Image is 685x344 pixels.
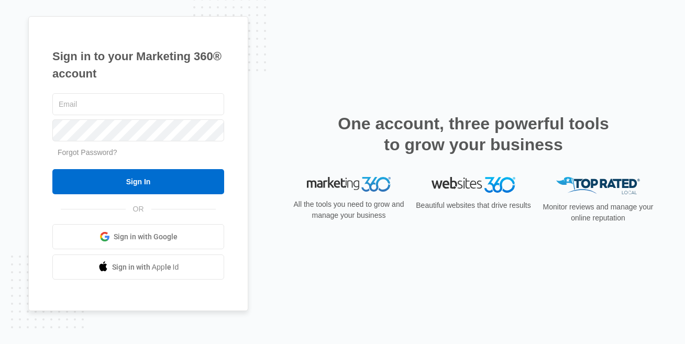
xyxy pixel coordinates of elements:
p: Monitor reviews and manage your online reputation [539,202,657,224]
h2: One account, three powerful tools to grow your business [335,113,612,155]
img: Marketing 360 [307,177,391,192]
img: Top Rated Local [556,177,640,194]
img: Websites 360 [432,177,515,192]
p: Beautiful websites that drive results [415,200,532,211]
p: All the tools you need to grow and manage your business [290,199,407,221]
span: OR [126,204,151,215]
input: Email [52,93,224,115]
a: Sign in with Google [52,224,224,249]
span: Sign in with Apple Id [112,262,179,273]
span: Sign in with Google [114,231,178,242]
input: Sign In [52,169,224,194]
h1: Sign in to your Marketing 360® account [52,48,224,82]
a: Forgot Password? [58,148,117,157]
a: Sign in with Apple Id [52,254,224,280]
